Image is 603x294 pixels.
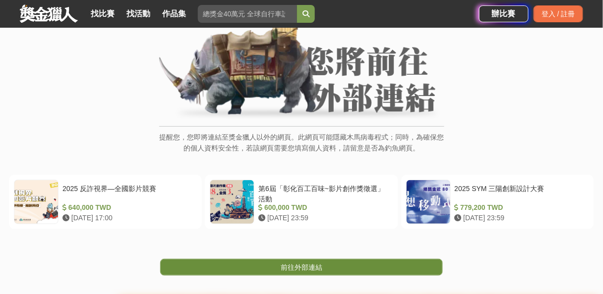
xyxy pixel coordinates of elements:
[62,184,193,202] div: 2025 反詐視界—全國影片競賽
[159,9,444,121] img: External Link Banner
[159,132,444,164] p: 提醒您，您即將連結至獎金獵人以外的網頁。此網頁可能隱藏木馬病毒程式；同時，為確保您的個人資料安全性，若該網頁需要您填寫個人資料，請留意是否為釣魚網頁。
[9,175,202,229] a: 2025 反詐視界—全國影片競賽 640,000 TWD [DATE] 17:00
[258,202,389,213] div: 600,000 TWD
[479,5,529,22] a: 辦比賽
[258,184,389,202] div: 第6屆「彰化百工百味~影片創作獎徵選」活動
[62,213,193,223] div: [DATE] 17:00
[455,184,585,202] div: 2025 SYM 三陽創新設計大賽
[160,259,443,276] a: 前往外部連結
[87,7,119,21] a: 找比賽
[281,263,322,271] span: 前往外部連結
[205,175,398,229] a: 第6屆「彰化百工百味~影片創作獎徵選」活動 600,000 TWD [DATE] 23:59
[455,213,585,223] div: [DATE] 23:59
[455,202,585,213] div: 779,200 TWD
[258,213,389,223] div: [DATE] 23:59
[158,7,190,21] a: 作品集
[401,175,594,229] a: 2025 SYM 三陽創新設計大賽 779,200 TWD [DATE] 23:59
[62,202,193,213] div: 640,000 TWD
[198,5,297,23] input: 總獎金40萬元 全球自行車設計比賽
[534,5,583,22] div: 登入 / 註冊
[122,7,154,21] a: 找活動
